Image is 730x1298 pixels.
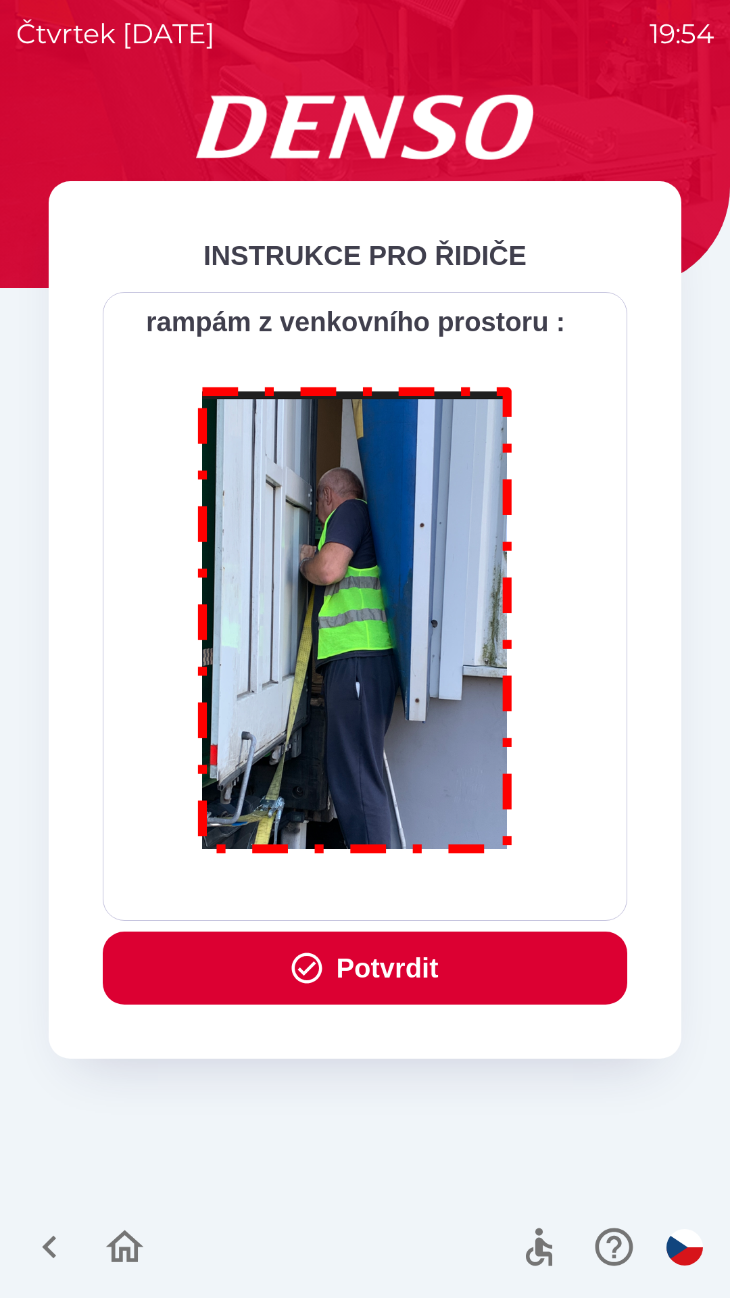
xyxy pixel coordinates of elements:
[103,235,627,276] div: INSTRUKCE PRO ŘIDIČE
[16,14,215,54] p: čtvrtek [DATE]
[666,1229,703,1266] img: cs flag
[650,14,714,54] p: 19:54
[49,95,681,160] img: Logo
[182,369,529,866] img: M8MNayrTL6gAAAABJRU5ErkJggg==
[103,932,627,1005] button: Potvrdit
